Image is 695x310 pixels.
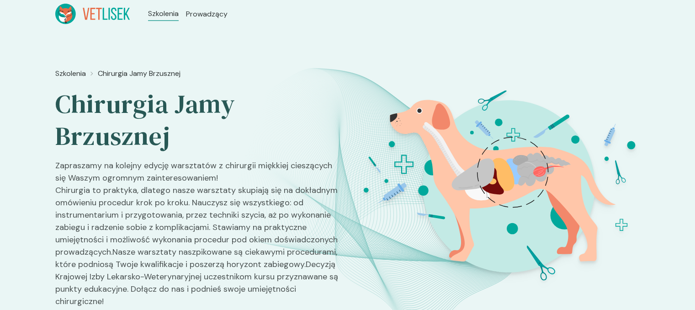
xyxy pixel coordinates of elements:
img: aHfRoUMqNJQqH-fb_ChiruJB_BT.svg [346,64,671,308]
a: Prowadzący [186,9,228,20]
a: Chirurgia Jamy Brzusznej [98,68,180,79]
a: Szkolenia [148,8,179,19]
a: Szkolenia [55,68,86,79]
h2: Chirurgia Jamy Brzusznej [55,88,340,152]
